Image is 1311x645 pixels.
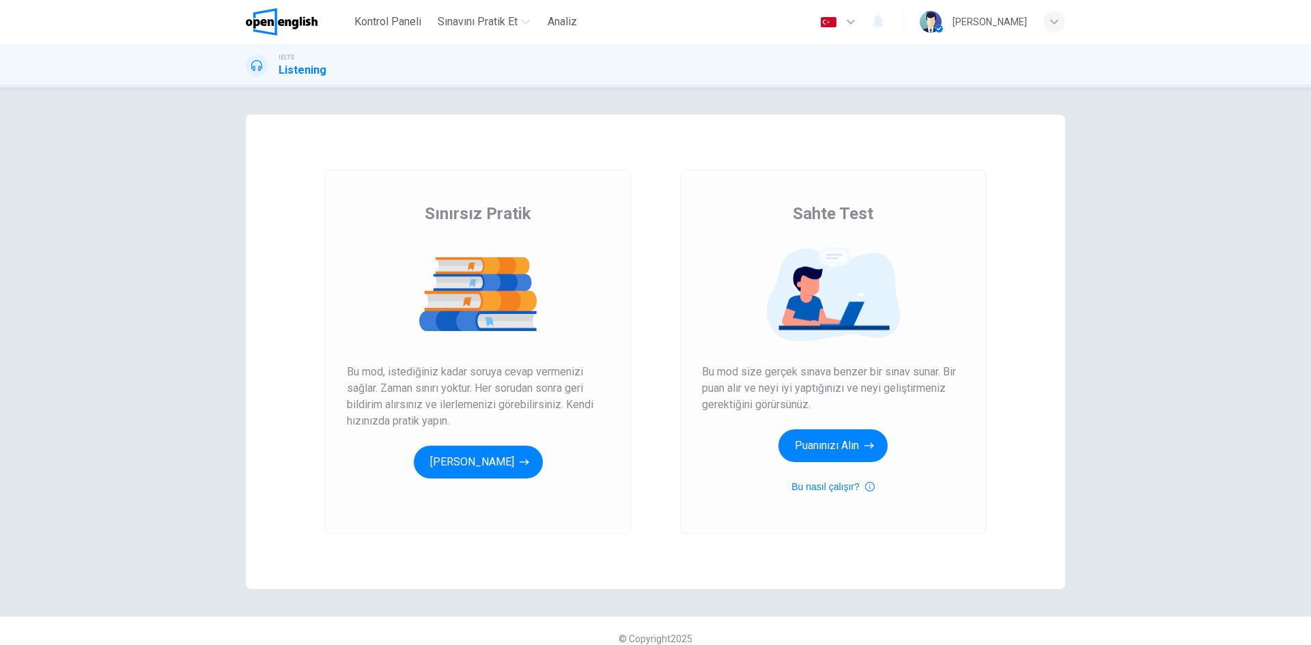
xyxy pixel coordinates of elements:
span: Sınavını Pratik Et [438,14,518,30]
button: Bu nasıl çalışır? [791,478,875,495]
div: [PERSON_NAME] [953,14,1027,30]
button: Kontrol Paneli [349,10,427,34]
button: Sınavını Pratik Et [432,10,535,34]
span: Bu mod, istediğiniz kadar soruya cevap vermenizi sağlar. Zaman sınırı yoktur. Her sorudan sonra g... [347,364,609,429]
span: Analiz [548,14,577,30]
span: Bu mod size gerçek sınava benzer bir sınav sunar. Bir puan alır ve neyi iyi yaptığınızı ve neyi g... [702,364,964,413]
span: Sınırsız Pratik [425,203,531,225]
img: tr [820,17,837,27]
span: IELTS [279,53,294,62]
img: Profile picture [920,11,942,33]
h1: Listening [279,62,326,78]
img: OpenEnglish logo [246,8,318,35]
span: © Copyright 2025 [619,633,692,644]
span: Sahte Test [793,203,873,225]
span: Kontrol Paneli [354,14,421,30]
button: Puanınızı Alın [778,429,888,462]
button: [PERSON_NAME] [414,446,543,478]
button: Analiz [541,10,584,34]
a: OpenEnglish logo [246,8,349,35]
